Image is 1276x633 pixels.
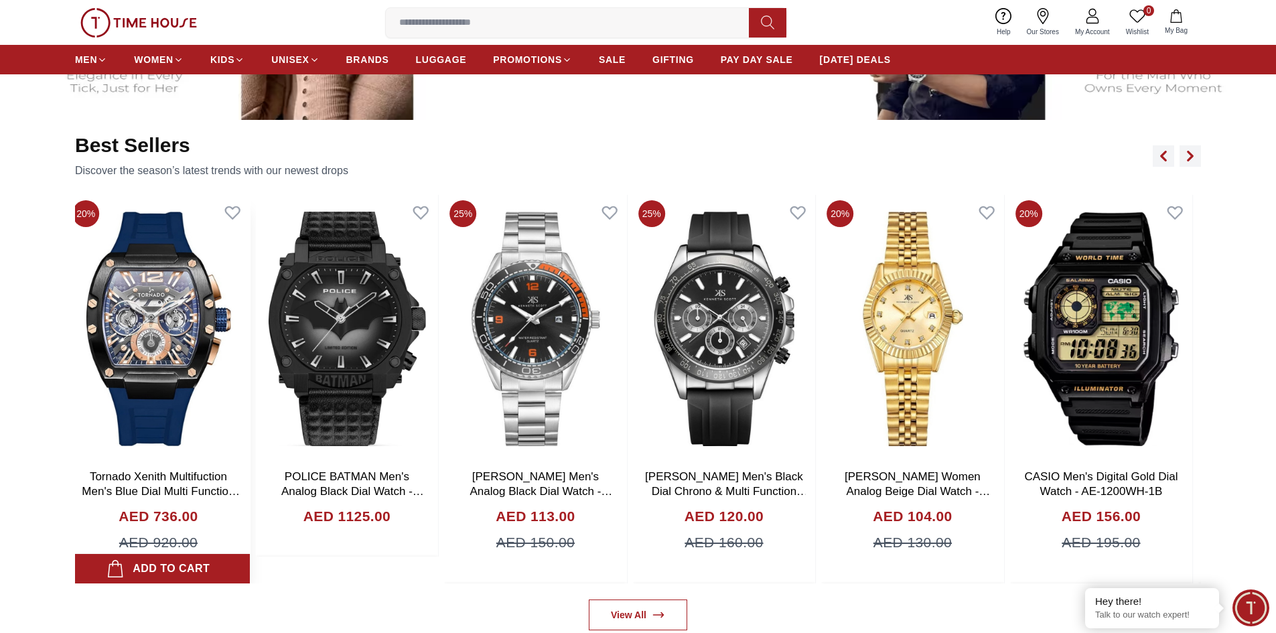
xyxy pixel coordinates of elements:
[493,53,562,66] span: PROMOTIONS
[989,5,1019,40] a: Help
[1159,25,1193,36] span: My Bag
[599,48,626,72] a: SALE
[75,48,107,72] a: MEN
[281,470,424,512] a: POLICE BATMAN Men's Analog Black Dial Watch - PEWGD0022601
[721,53,793,66] span: PAY DAY SALE
[633,195,816,463] img: Kenneth Scott Men's Black Dial Chrono & Multi Function Watch - K23149-SSBB
[271,53,309,66] span: UNISEX
[67,195,250,463] img: Tornado Xenith Multifuction Men's Blue Dial Multi Function Watch - T23105-BSNNK
[599,53,626,66] span: SALE
[1232,589,1269,626] div: Chat Widget
[1118,5,1157,40] a: 0Wishlist
[589,600,687,630] a: View All
[271,48,319,72] a: UNISEX
[638,200,665,227] span: 25%
[1062,506,1141,527] h4: AED 156.00
[1095,610,1209,621] p: Talk to our watch expert!
[1062,532,1140,553] span: AED 195.00
[1095,595,1209,608] div: Hey there!
[1019,5,1067,40] a: Our Stores
[416,48,467,72] a: LUGGAGE
[1024,470,1178,498] a: CASIO Men's Digital Gold Dial Watch - AE-1200WH-1B
[346,48,389,72] a: BRANDS
[821,195,1004,463] img: Kenneth Scott Women Analog Beige Dial Watch - K22536-GBGC
[1021,27,1064,37] span: Our Stores
[444,195,627,463] img: Kenneth Scott Men's Analog Black Dial Watch - K23024-SBSB
[1010,195,1193,463] img: CASIO Men's Digital Gold Dial Watch - AE-1200WH-1B
[652,53,694,66] span: GIFTING
[845,470,990,512] a: [PERSON_NAME] Women Analog Beige Dial Watch - K22536-GBGC
[645,470,808,512] a: [PERSON_NAME] Men's Black Dial Chrono & Multi Function Watch - K23149-SSBB
[1121,27,1154,37] span: Wishlist
[75,133,348,157] h2: Best Sellers
[1070,27,1115,37] span: My Account
[470,470,612,512] a: [PERSON_NAME] Men's Analog Black Dial Watch - K23024-SBSB
[991,27,1016,37] span: Help
[1015,200,1042,227] span: 20%
[721,48,793,72] a: PAY DAY SALE
[496,506,575,527] h4: AED 113.00
[496,532,575,553] span: AED 150.00
[107,559,210,578] div: Add to cart
[449,200,476,227] span: 25%
[346,53,389,66] span: BRANDS
[416,53,467,66] span: LUGGAGE
[652,48,694,72] a: GIFTING
[72,200,99,227] span: 20%
[1143,5,1154,16] span: 0
[134,48,184,72] a: WOMEN
[1157,7,1196,38] button: My Bag
[210,48,244,72] a: KIDS
[80,8,197,38] img: ...
[303,506,391,527] h4: AED 1125.00
[685,532,763,553] span: AED 160.00
[75,163,348,179] p: Discover the season’s latest trends with our newest drops
[82,470,240,512] a: Tornado Xenith Multifuction Men's Blue Dial Multi Function Watch - T23105-BSNNK
[119,506,198,527] h4: AED 736.00
[820,48,891,72] a: [DATE] DEALS
[119,532,198,553] span: AED 920.00
[873,506,952,527] h4: AED 104.00
[873,532,952,553] span: AED 130.00
[493,48,572,72] a: PROMOTIONS
[75,53,97,66] span: MEN
[67,554,250,583] button: Add to cart
[827,200,853,227] span: 20%
[820,53,891,66] span: [DATE] DEALS
[210,53,234,66] span: KIDS
[685,506,764,527] h4: AED 120.00
[256,195,439,463] img: POLICE BATMAN Men's Analog Black Dial Watch - PEWGD0022601
[134,53,173,66] span: WOMEN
